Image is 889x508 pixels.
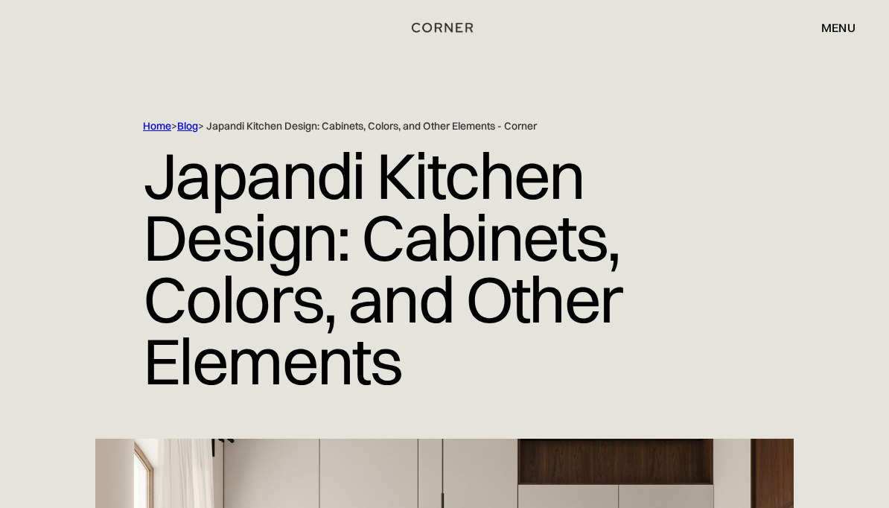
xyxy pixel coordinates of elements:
a: Home [143,119,171,133]
a: Blog [177,119,198,133]
a: home [407,18,482,37]
div: > > Japandi Kitchen Design: Cabinets, Colors, and Other Elements - Corner [143,119,746,133]
div: menu [806,15,855,40]
div: menu [821,22,855,34]
h1: Japandi Kitchen Design: Cabinets, Colors, and Other Elements [143,133,746,404]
